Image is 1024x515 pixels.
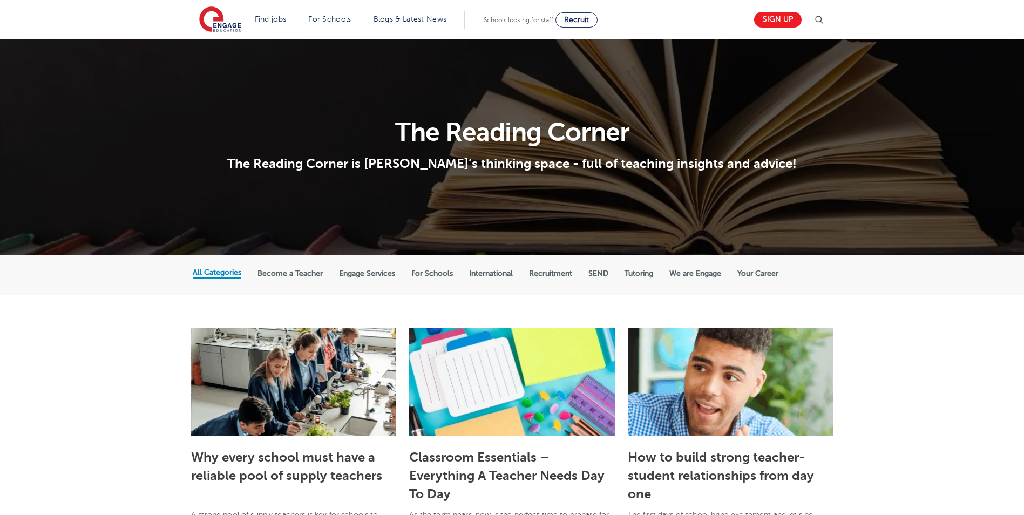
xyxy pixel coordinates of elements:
[193,155,831,172] p: The Reading Corner is [PERSON_NAME]’s thinking space - full of teaching insights and advice!
[625,269,653,279] label: Tutoring
[339,269,395,279] label: Engage Services
[411,269,453,279] label: For Schools
[409,450,605,502] a: Classroom Essentials – Everything A Teacher Needs Day To Day
[191,450,382,483] a: Why every school must have a reliable pool of supply teachers
[484,16,553,24] span: Schools looking for staff
[193,268,241,277] label: All Categories
[257,269,323,279] label: Become a Teacher
[469,269,513,279] label: International
[555,12,598,28] a: Recruit
[754,12,802,28] a: Sign up
[628,450,814,502] a: How to build strong teacher-student relationships from day one
[255,15,287,23] a: Find jobs
[564,16,589,24] span: Recruit
[199,6,241,33] img: Engage Education
[308,15,351,23] a: For Schools
[374,15,447,23] a: Blogs & Latest News
[529,269,572,279] label: Recruitment
[669,269,721,279] label: We are Engage
[737,269,778,279] label: Your Career
[588,269,608,279] label: SEND
[193,119,831,145] h1: The Reading Corner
